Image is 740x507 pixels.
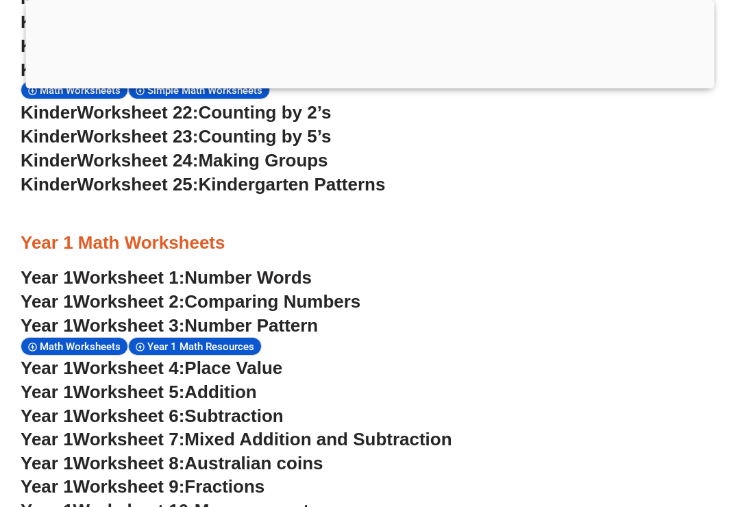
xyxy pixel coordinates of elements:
a: Year 1Worksheet 4:Place Value [21,358,282,378]
span: Kindergarten Patterns [198,174,385,195]
span: Year 1 Math Resources [147,341,258,353]
span: Worksheet 8: [73,453,185,473]
div: Math Worksheets [21,81,128,99]
span: Counting by 5’s [198,126,331,147]
span: Addition [184,382,256,402]
span: Worksheet 1: [73,267,185,288]
a: Year 1Worksheet 7:Mixed Addition and Subtraction [21,429,452,449]
span: Worksheet 25: [77,174,198,195]
h3: Year 1 Math Worksheets [21,232,719,255]
span: Kinder [21,36,77,56]
span: Worksheet 22: [77,102,198,123]
span: Mixed Addition and Subtraction [184,429,452,449]
div: Math Worksheets [21,337,128,356]
span: Worksheet 24: [77,150,198,171]
span: Comparing Numbers [184,291,360,312]
span: Simple Math Worksheets [147,84,267,97]
span: Math Worksheets [40,341,125,353]
span: Worksheet 5: [73,382,185,402]
a: Year 1Worksheet 1:Number Words [21,267,312,288]
div: Simple Math Worksheets [128,81,270,99]
span: Worksheet 6: [73,406,185,426]
span: Worksheet 3: [73,315,185,336]
span: Worksheet 9: [73,476,185,497]
span: Worksheet 23: [77,126,198,147]
span: Subtraction [184,406,283,426]
span: Kinder [21,60,77,80]
span: Fractions [184,476,264,497]
span: Worksheet 4: [73,358,185,378]
span: Place Value [184,358,282,378]
span: Worksheet 2: [73,291,185,312]
span: Australian coins [184,453,323,473]
span: Kinder [21,126,77,147]
a: Year 1Worksheet 5:Addition [21,382,257,402]
span: Worksheet 7: [73,429,185,449]
a: Year 1Worksheet 6:Subtraction [21,406,284,426]
a: Year 1Worksheet 2:Comparing Numbers [21,291,360,312]
iframe: Chat Widget [505,352,740,507]
span: Kinder [21,174,77,195]
span: Kinder [21,150,77,171]
a: Year 1Worksheet 9:Fractions [21,476,264,497]
span: Kinder [21,102,77,123]
div: Year 1 Math Resources [128,337,262,356]
span: Number Words [184,267,312,288]
span: Number Pattern [184,315,318,336]
span: Making Groups [198,150,328,171]
span: Counting by 2’s [198,102,331,123]
span: Math Worksheets [40,84,125,97]
a: Year 1Worksheet 8:Australian coins [21,453,323,473]
span: Kinder [21,12,77,32]
a: Year 1Worksheet 3:Number Pattern [21,315,318,336]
